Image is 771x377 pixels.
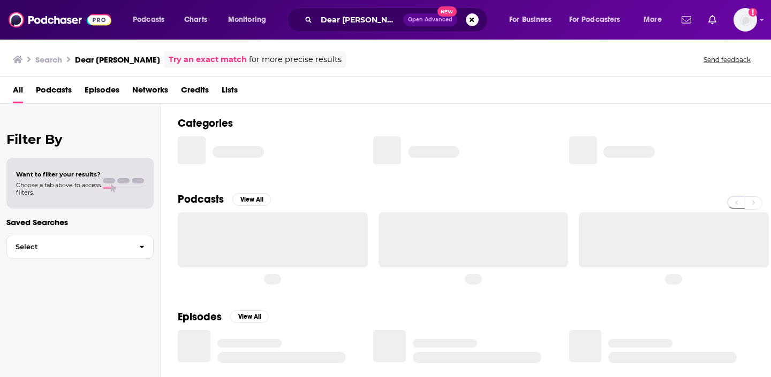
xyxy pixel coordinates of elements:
span: Want to filter your results? [16,171,101,178]
span: Podcasts [133,12,164,27]
span: Open Advanced [408,17,452,22]
a: Episodes [85,81,119,103]
span: For Podcasters [569,12,621,27]
button: open menu [502,11,565,28]
span: More [644,12,662,27]
button: Open AdvancedNew [403,13,457,26]
button: open menu [125,11,178,28]
span: Logged in as megcassidy [734,8,757,32]
button: open menu [221,11,280,28]
button: View All [230,310,269,323]
h3: Dear [PERSON_NAME] [75,55,160,65]
span: Choose a tab above to access filters. [16,181,101,196]
h2: Podcasts [178,193,224,206]
a: PodcastsView All [178,193,271,206]
h3: Search [35,55,62,65]
a: Show notifications dropdown [704,11,721,29]
a: Lists [222,81,238,103]
button: Send feedback [700,55,754,64]
button: Show profile menu [734,8,757,32]
button: Select [6,235,154,259]
button: View All [232,193,271,206]
span: New [437,6,457,17]
h2: Categories [178,117,754,130]
a: Try an exact match [169,53,247,66]
a: All [13,81,23,103]
h2: Filter By [6,132,154,147]
img: Podchaser - Follow, Share and Rate Podcasts [9,10,111,30]
a: Credits [181,81,209,103]
span: Monitoring [228,12,266,27]
input: Search podcasts, credits, & more... [316,11,403,28]
svg: Add a profile image [749,8,757,17]
p: Saved Searches [6,217,154,227]
a: Show notifications dropdown [677,11,696,29]
a: EpisodesView All [178,310,269,324]
a: Networks [132,81,168,103]
div: Search podcasts, credits, & more... [297,7,498,32]
button: open menu [636,11,675,28]
span: for more precise results [249,53,342,66]
span: For Business [509,12,551,27]
span: Charts [184,12,207,27]
button: open menu [562,11,636,28]
h2: Episodes [178,310,222,324]
img: User Profile [734,8,757,32]
a: Charts [177,11,214,28]
span: Select [7,243,131,250]
a: Podcasts [36,81,72,103]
